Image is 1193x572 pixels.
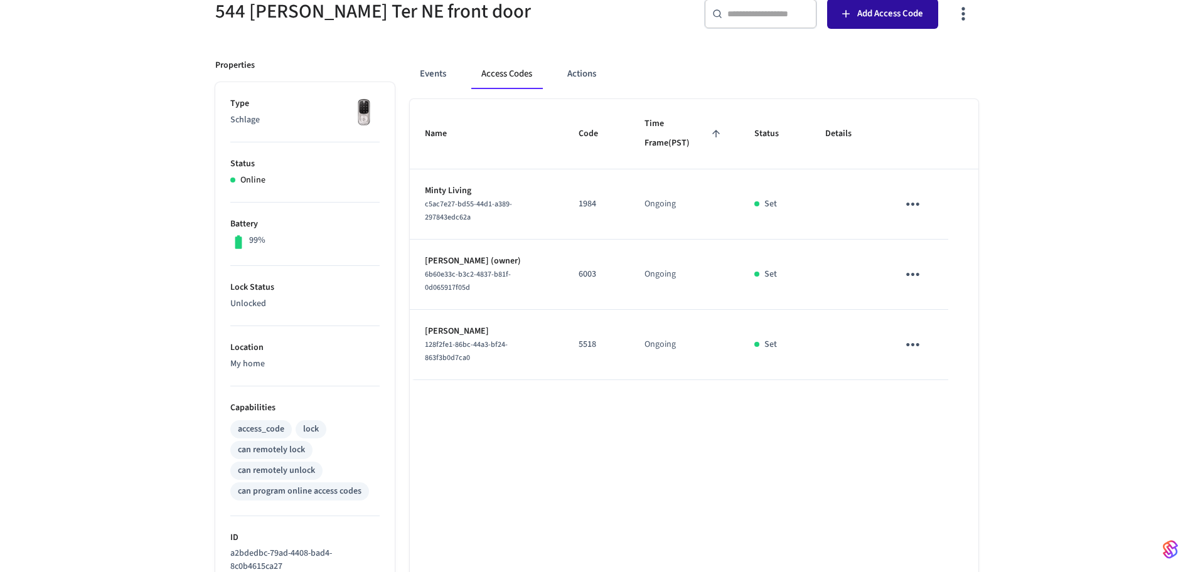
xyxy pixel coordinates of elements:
p: Location [230,341,380,354]
p: Minty Living [425,184,548,198]
td: Ongoing [629,169,739,240]
span: Status [754,124,795,144]
p: 1984 [579,198,614,211]
div: lock [303,423,319,436]
span: 128f2fe1-86bc-44a3-bf24-863f3b0d7ca0 [425,339,508,363]
p: 6003 [579,268,614,281]
p: 99% [249,234,265,247]
td: Ongoing [629,310,739,380]
span: Add Access Code [857,6,923,22]
div: ant example [410,59,978,89]
p: ID [230,531,380,544]
p: Battery [230,218,380,231]
div: can remotely lock [238,443,305,457]
p: Lock Status [230,281,380,294]
p: [PERSON_NAME] (owner) [425,255,548,268]
button: Access Codes [471,59,542,89]
p: Online [240,174,265,187]
div: can program online access codes [238,485,361,498]
span: Name [425,124,463,144]
img: SeamLogoGradient.69752ec5.svg [1163,539,1178,559]
p: Set [764,338,777,351]
p: Schlage [230,114,380,127]
p: Status [230,157,380,171]
span: c5ac7e27-bd55-44d1-a389-297843edc62a [425,199,512,223]
span: Time Frame(PST) [645,114,724,154]
p: Type [230,97,380,110]
td: Ongoing [629,240,739,310]
p: Set [764,198,777,211]
button: Actions [557,59,606,89]
p: 5518 [579,338,614,351]
p: Capabilities [230,401,380,415]
p: [PERSON_NAME] [425,325,548,338]
p: Set [764,268,777,281]
span: Code [579,124,614,144]
table: sticky table [410,99,978,380]
span: Details [825,124,868,144]
p: Unlocked [230,297,380,310]
div: can remotely unlock [238,464,315,477]
p: My home [230,357,380,371]
p: Properties [215,59,255,72]
img: Yale Assure Touchscreen Wifi Smart Lock, Satin Nickel, Front [348,97,380,129]
button: Events [410,59,456,89]
div: access_code [238,423,284,436]
span: 6b60e33c-b3c2-4837-b81f-0d065917f05d [425,269,511,293]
